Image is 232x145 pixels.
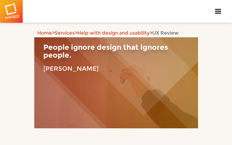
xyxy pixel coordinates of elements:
h1: People ignore design that ignores people. [39,43,193,59]
a: Home [37,30,52,36]
p: [PERSON_NAME] [43,63,189,74]
a: Services [55,30,75,36]
a: Help with design and usability [77,30,150,36]
div: Writing whiteboard [34,37,198,128]
span: UX Review [152,30,179,36]
div: > > > [34,29,198,37]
